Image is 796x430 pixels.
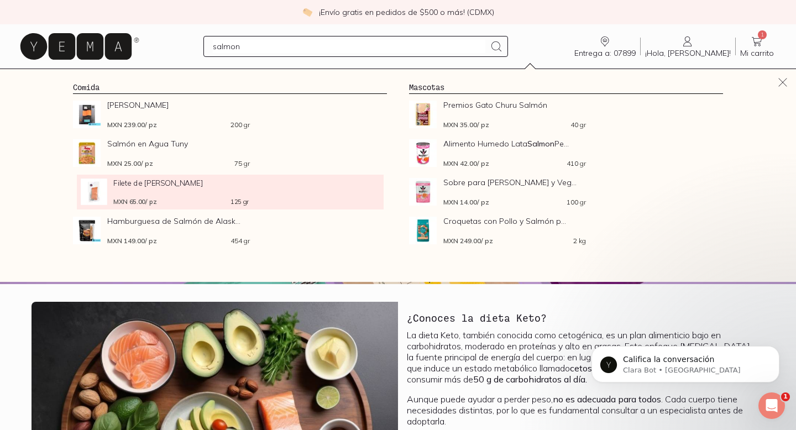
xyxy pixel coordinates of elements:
[409,82,444,92] a: Mascotas
[73,101,387,128] a: Salmón Ahumado Noruego[PERSON_NAME]MXN 239.00/ pz200 gr
[407,311,547,325] h3: ¿Conoces la dieta Keto?
[9,327,212,374] div: Clara Bot dice…
[641,35,735,58] a: ¡Hola, [PERSON_NAME]!
[409,139,437,167] img: Alimento Humedo Lata Salmon Perro Respet
[758,392,785,419] iframe: Intercom live chat
[196,198,203,209] div: Sí
[409,139,723,167] a: Alimento Humedo Lata Salmon Perro RespetAlimento Humedo LataSalmonPe...MXN 42.00/ pz410 gr
[473,374,587,385] b: 50 g de carbohidratos al día.
[570,122,586,128] span: 40 gr
[9,327,181,373] div: Ya formas parte de nuestra comunidad, estarás recibiendo por mail todas nuestras novedades.
[443,178,586,187] span: Sobre para [PERSON_NAME] y Veg...
[73,101,101,128] img: Salmón Ahumado Noruego
[527,139,554,149] strong: Salmon
[42,69,113,91] a: pasillo-todos-link
[81,179,379,205] a: Filete de Salmón NoruegoFilete de [PERSON_NAME]MXN 65.00/ pz125 gr
[107,101,250,109] span: [PERSON_NAME]
[736,35,778,58] a: 1Mi carrito
[409,101,723,128] a: Premios Gato Churu SalmónPremios Gato Churu SalmónMXN 35.00/ pz40 gr
[407,329,756,385] p: La dieta Keto, también conocida como cetogénica, es un plan alimenticio bajo en carbohidratos, mo...
[443,122,489,128] span: MXN 35.00 / pz
[443,160,489,167] span: MXN 42.00 / pz
[409,178,437,206] img: Sobre para Perros Salmón y Vegetales
[319,7,494,18] p: ¡Envío gratis en pedidos de $500 o más! (CDMX)
[213,40,485,53] input: Busca los mejores productos
[231,198,249,204] span: 125 gr
[7,7,28,28] button: go back
[645,48,731,58] span: ¡Hola, [PERSON_NAME]!
[567,160,586,167] span: 410 gr
[107,238,157,244] span: MXN 149.00 / pz
[81,179,107,205] img: Filete de Salmón Noruego
[113,198,157,204] span: MXN 65.00 / pz
[187,192,212,216] div: Sí
[302,7,312,17] img: check
[107,217,250,226] span: Hamburguesa de Salmón de Alask...
[54,4,125,13] h1: [PERSON_NAME]
[73,139,101,167] img: Salmón en Agua Tuny
[73,139,387,167] a: Salmón en Agua TunySalmón en Agua TunyMXN 25.00/ pz75 gr
[409,101,437,128] img: Premios Gato Churu Salmón
[443,101,586,109] span: Premios Gato Churu Salmón
[9,224,212,301] div: Clara Bot dice…
[407,394,756,427] p: Aunque puede ayudar a perder peso, . Cada cuerpo tiene necesidades distintas, por lo que es funda...
[107,139,250,148] span: Salmón en Agua Tuny
[443,139,586,148] span: Alimento Humedo Lata Pe...
[553,394,661,405] b: no es adecuada para todos
[409,217,723,244] a: Croquetas con Pollo y Salmón para Gatos Esterilizados Purina ONECroquetas con Pollo y Salmón p......
[443,199,489,206] span: MXN 14.00 / pz
[443,238,493,244] span: MXN 249.00 / pz
[23,244,198,255] div: Correo electrónico
[231,122,250,128] span: 200 gr
[148,69,224,91] a: Sucursales 📍
[107,160,153,167] span: MXN 25.00 / pz
[234,160,250,167] span: 75 gr
[574,48,636,58] span: Entrega a: 07899
[73,82,99,92] a: Comida
[409,178,723,206] a: Sobre para Perros Salmón y VegetalesSobre para [PERSON_NAME] y Veg...MXN 14.00/ pz100 gr
[194,7,214,27] div: Cerrar
[570,363,599,374] b: cetosis
[113,179,249,187] span: Filete de [PERSON_NAME]
[9,301,212,327] div: Clara Bot dice…
[567,199,586,206] span: 100 gr
[247,69,350,91] a: Los Imperdibles ⚡️
[409,217,437,244] img: Croquetas con Pollo y Salmón para Gatos Esterilizados Purina ONE
[758,30,767,39] span: 1
[573,238,586,244] span: 2 kg
[18,308,78,319] div: Déjanos tu mail
[781,392,790,401] span: 1
[73,217,101,244] img: Hamburguesa de Salmón de Alaska Sustentable
[443,217,586,226] span: Croquetas con Pollo y Salmón p...
[73,217,387,244] a: Hamburguesa de Salmón de Alaska SustentableHamburguesa de Salmón de Alask...MXN 149.00/ pz454 gr
[107,122,157,128] span: MXN 239.00 / pz
[9,301,87,326] div: Déjanos tu mail
[18,333,172,366] div: Ya formas parte de nuestra comunidad, estarás recibiendo por mail todas nuestras novedades.
[173,7,194,28] button: Inicio
[9,192,212,225] div: Marcia dice…
[23,258,198,280] input: Enter your email
[32,8,49,26] img: Profile image for Clara Bot
[54,13,170,30] p: El equipo también puede ayudar
[373,69,460,91] a: Los estrenos ✨
[570,35,640,58] a: Entrega a: 07899
[575,323,796,400] iframe: Intercom notifications mensaje
[231,238,250,244] span: 454 gr
[740,48,774,58] span: Mi carrito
